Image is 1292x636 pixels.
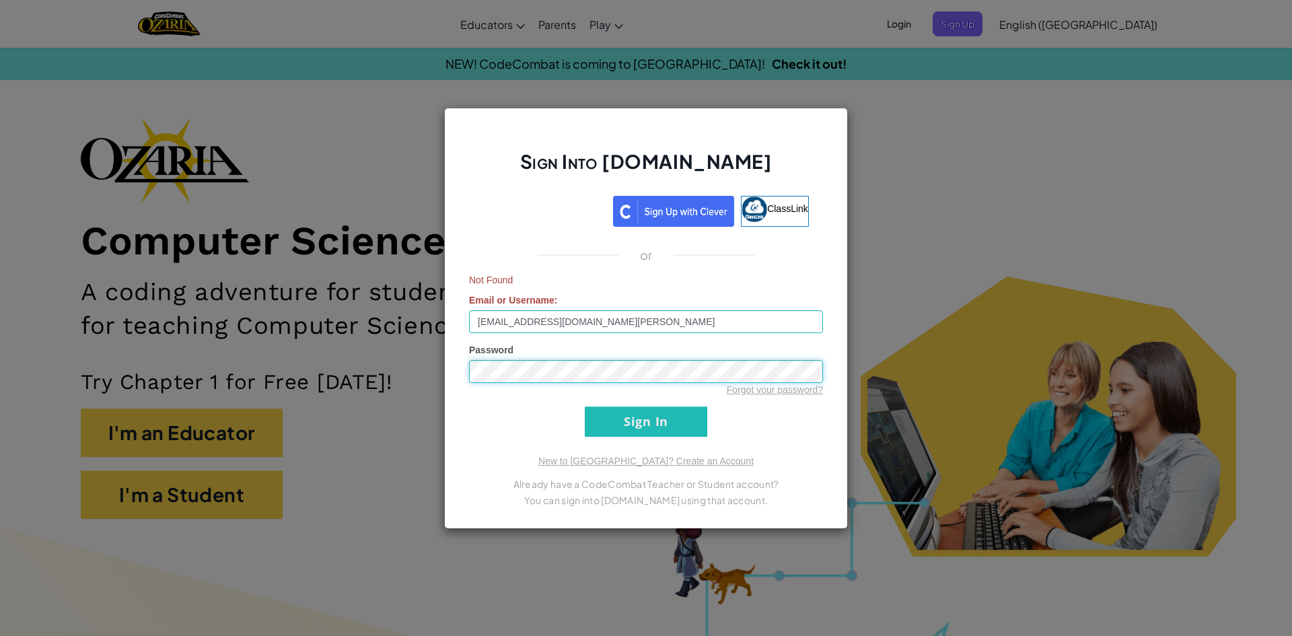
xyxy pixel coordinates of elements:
[469,476,823,492] p: Already have a CodeCombat Teacher or Student account?
[742,197,767,222] img: classlink-logo-small.png
[640,247,653,263] p: or
[476,195,613,224] iframe: Sign in with Google Button
[469,293,558,307] label: :
[727,384,823,395] a: Forgot your password?
[469,149,823,188] h2: Sign Into [DOMAIN_NAME]
[767,203,808,213] span: ClassLink
[469,345,513,355] span: Password
[538,456,754,466] a: New to [GEOGRAPHIC_DATA]? Create an Account
[613,196,734,227] img: clever_sso_button@2x.png
[469,273,823,287] span: Not Found
[585,407,707,437] input: Sign In
[469,492,823,508] p: You can sign into [DOMAIN_NAME] using that account.
[469,295,554,306] span: Email or Username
